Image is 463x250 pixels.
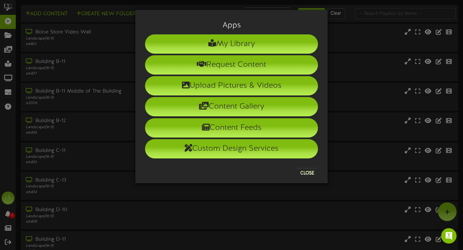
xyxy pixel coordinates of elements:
[145,76,318,95] li: Upload Pictures & Videos
[296,168,318,178] button: Close
[441,228,457,244] div: Open Intercom Messenger
[145,34,318,54] li: My Library
[145,55,318,75] li: Request Content
[145,97,318,116] li: Content Gallery
[145,139,318,158] li: Custom Design Services
[145,21,318,30] h3: Apps
[145,118,318,138] li: Content Feeds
